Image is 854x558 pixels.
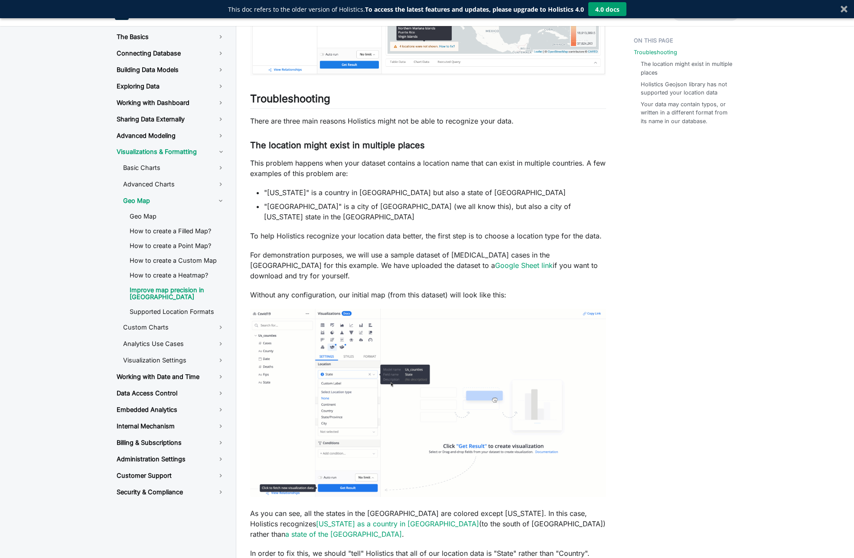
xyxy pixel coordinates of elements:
[228,5,584,14] div: This doc refers to the older version of Holistics.To access the latest features and updates, plea...
[641,60,734,76] a: The location might exist in multiple places
[110,46,232,61] a: Connecting Database
[106,26,236,558] nav: Docs sidebar
[110,452,232,467] a: Administration Settings
[123,210,232,223] a: Geo Map
[110,95,232,110] a: Working with Dashboard
[250,92,606,109] h2: Troubleshooting
[110,468,232,483] a: Customer Support
[250,116,606,126] p: There are three main reasons Holistics might not be able to recognize your data.
[316,519,479,528] a: [US_STATE] as a country in [GEOGRAPHIC_DATA]
[110,128,232,143] a: Advanced Modeling
[495,261,553,270] a: Google Sheet link
[116,177,232,192] a: Advanced Charts
[264,187,606,198] li: "[US_STATE]" is a country in [GEOGRAPHIC_DATA] but also a state of [GEOGRAPHIC_DATA]
[641,80,734,97] a: Holistics Geojson library has not supported your location data
[634,48,677,56] a: Troubleshooting
[250,250,606,281] p: For demonstration purposes, we will use a sample dataset of [MEDICAL_DATA] cases in the [GEOGRAPH...
[116,336,232,351] a: Analytics Use Cases
[110,79,232,94] a: Exploring Data
[250,231,606,241] p: To help Holistics recognize your location data better, the first step is to choose a location typ...
[116,353,232,368] a: Visualization Settings
[110,435,232,450] a: Billing & Subscriptions
[110,29,232,44] a: The Basics
[250,140,606,151] h3: The location might exist in multiple places
[116,160,232,175] a: Basic Charts
[110,402,232,417] a: Embedded Analytics
[110,62,232,77] a: Building Data Models
[365,5,584,13] strong: To access the latest features and updates, please upgrade to Holistics 4.0
[123,225,232,238] a: How to create a Filled Map?
[123,269,232,282] a: How to create a Heatmap?
[116,193,232,208] a: Geo Map
[123,284,232,303] a: Improve map precision in [GEOGRAPHIC_DATA]
[110,386,232,401] a: Data Access Control
[250,508,606,539] p: As you can see, all the states in the [GEOGRAPHIC_DATA] are colored except [US_STATE]. In this ca...
[115,6,197,20] a: HolisticsHolistics Docs (3.0)
[250,290,606,300] p: Without any configuration, our initial map (from this dataset) will look like this:
[110,419,232,434] a: Internal Mechanism
[285,530,402,538] a: a state of the [GEOGRAPHIC_DATA]
[123,305,232,318] a: Supported Location Formats
[123,239,232,252] a: How to create a Point Map?
[110,485,232,499] a: Security & Compliance
[110,145,210,159] a: Visualizations & Formatting
[116,320,232,335] a: Custom Charts
[250,309,606,497] img: wronglocation_jqjvp4.gif
[588,2,626,16] button: 4.0 docs
[110,369,232,384] a: Working with Date and Time
[641,100,734,125] a: Your data may contain typos, or written in a different format from its name in our database.
[210,145,232,159] button: Toggle the collapsible sidebar category 'Visualizations & Formatting'
[110,112,232,127] a: Sharing Data Externally
[264,201,606,222] li: "[GEOGRAPHIC_DATA]" is a city of [GEOGRAPHIC_DATA] (we all know this), but also a city of [US_STA...
[123,254,232,267] a: How to create a Custom Map
[228,5,584,14] p: This doc refers to the older version of Holistics.
[250,158,606,179] p: This problem happens when your dataset contains a location name that can exist in multiple countr...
